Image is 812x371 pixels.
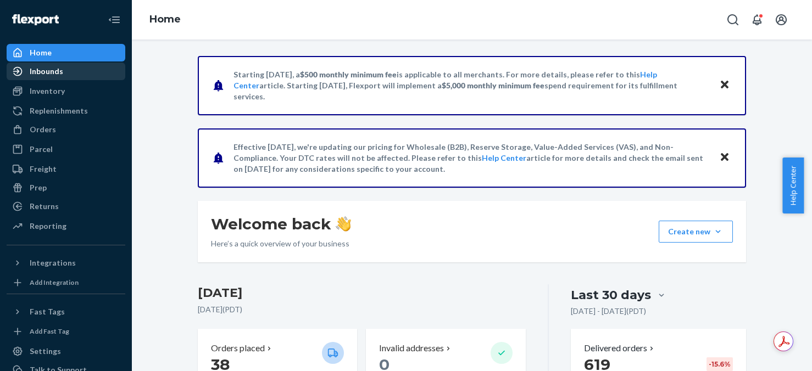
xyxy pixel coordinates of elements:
a: Add Integration [7,276,125,289]
img: Flexport logo [12,14,59,25]
a: Parcel [7,140,125,158]
div: Prep [30,182,47,193]
p: Orders placed [211,342,265,355]
button: Fast Tags [7,303,125,321]
button: Delivered orders [584,342,656,355]
div: Replenishments [30,105,88,116]
div: Inbounds [30,66,63,77]
p: [DATE] - [DATE] ( PDT ) [571,306,646,317]
button: Close [718,150,732,166]
a: Orders [7,121,125,138]
a: Help Center [482,153,526,162]
ol: breadcrumbs [141,4,190,36]
a: Add Fast Tag [7,325,125,338]
div: Add Integration [30,278,79,287]
p: Starting [DATE], a is applicable to all merchants. For more details, please refer to this article... [233,69,709,102]
a: Inbounds [7,63,125,80]
div: Inventory [30,86,65,97]
button: Create new [659,221,733,243]
button: Help Center [782,158,804,213]
div: Returns [30,201,59,212]
a: Prep [7,179,125,196]
button: Close [718,77,732,93]
div: Orders [30,124,56,135]
div: -15.6 % [707,357,733,371]
p: Here’s a quick overview of your business [211,238,351,249]
div: Freight [30,164,57,175]
div: Add Fast Tag [30,327,69,336]
div: Last 30 days [571,286,651,303]
a: Inventory [7,82,125,100]
p: [DATE] ( PDT ) [198,304,526,315]
a: Reporting [7,217,125,235]
h3: [DATE] [198,284,526,302]
a: Home [7,44,125,61]
div: Integrations [30,257,76,268]
p: Invalid addresses [379,342,444,355]
p: Effective [DATE], we're updating our pricing for Wholesale (B2B), Reserve Storage, Value-Added Se... [233,142,709,175]
a: Returns [7,198,125,215]
h1: Welcome back [211,214,351,234]
div: Parcel [30,144,53,155]
div: Fast Tags [30,306,65,317]
button: Integrations [7,254,125,272]
a: Replenishments [7,102,125,120]
span: $5,000 monthly minimum fee [442,81,544,90]
button: Close Navigation [103,9,125,31]
div: Home [30,47,52,58]
button: Open Search Box [722,9,744,31]
div: Reporting [30,221,66,232]
button: Open notifications [746,9,768,31]
button: Open account menu [770,9,792,31]
img: hand-wave emoji [336,216,351,232]
div: Settings [30,346,61,357]
a: Freight [7,160,125,178]
span: $500 monthly minimum fee [300,70,397,79]
a: Settings [7,342,125,360]
a: Home [149,13,181,25]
